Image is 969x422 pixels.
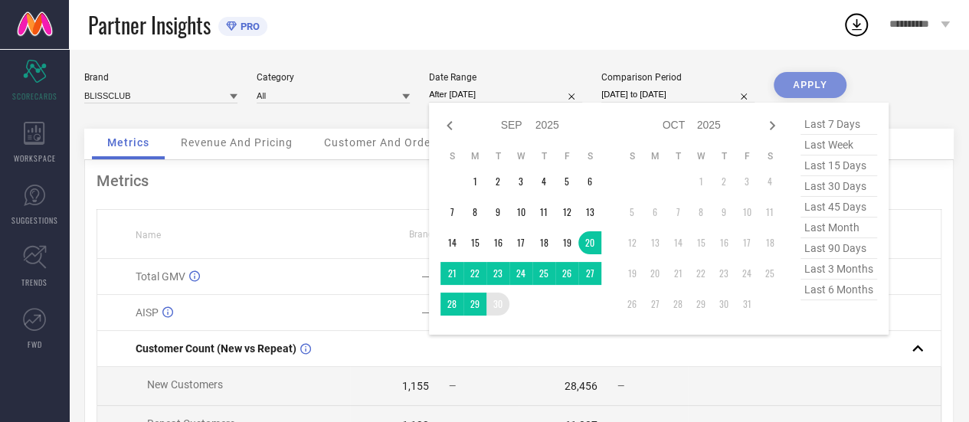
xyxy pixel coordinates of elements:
[14,152,56,164] span: WORKSPACE
[666,293,689,316] td: Tue Oct 28 2025
[421,270,430,283] div: —
[463,293,486,316] td: Mon Sep 29 2025
[440,150,463,162] th: Sunday
[735,170,758,193] td: Fri Oct 03 2025
[555,170,578,193] td: Fri Sep 05 2025
[800,135,877,155] span: last week
[689,150,712,162] th: Wednesday
[758,262,781,285] td: Sat Oct 25 2025
[555,150,578,162] th: Friday
[689,293,712,316] td: Wed Oct 29 2025
[509,201,532,224] td: Wed Sep 10 2025
[689,170,712,193] td: Wed Oct 01 2025
[712,170,735,193] td: Thu Oct 02 2025
[666,262,689,285] td: Tue Oct 21 2025
[689,231,712,254] td: Wed Oct 15 2025
[800,176,877,197] span: last 30 days
[486,293,509,316] td: Tue Sep 30 2025
[509,231,532,254] td: Wed Sep 17 2025
[800,218,877,238] span: last month
[449,381,456,391] span: —
[532,262,555,285] td: Thu Sep 25 2025
[136,342,296,355] span: Customer Count (New vs Repeat)
[409,229,460,240] span: Brand Value
[800,114,877,135] span: last 7 days
[532,201,555,224] td: Thu Sep 11 2025
[800,155,877,176] span: last 15 days
[532,231,555,254] td: Thu Sep 18 2025
[620,150,643,162] th: Sunday
[643,201,666,224] td: Mon Oct 06 2025
[578,201,601,224] td: Sat Sep 13 2025
[440,293,463,316] td: Sun Sep 28 2025
[88,9,211,41] span: Partner Insights
[429,87,582,103] input: Select date range
[565,380,597,392] div: 28,456
[532,150,555,162] th: Thursday
[136,270,185,283] span: Total GMV
[463,150,486,162] th: Monday
[643,262,666,285] td: Mon Oct 20 2025
[800,259,877,280] span: last 3 months
[486,201,509,224] td: Tue Sep 09 2025
[136,306,159,319] span: AISP
[800,238,877,259] span: last 90 days
[712,262,735,285] td: Thu Oct 23 2025
[578,262,601,285] td: Sat Sep 27 2025
[735,150,758,162] th: Friday
[84,72,237,83] div: Brand
[601,87,755,103] input: Select comparison period
[28,339,42,350] span: FWD
[735,262,758,285] td: Fri Oct 24 2025
[11,214,58,226] span: SUGGESTIONS
[555,231,578,254] td: Fri Sep 19 2025
[486,231,509,254] td: Tue Sep 16 2025
[509,262,532,285] td: Wed Sep 24 2025
[643,150,666,162] th: Monday
[758,231,781,254] td: Sat Oct 18 2025
[712,293,735,316] td: Thu Oct 30 2025
[620,293,643,316] td: Sun Oct 26 2025
[712,201,735,224] td: Thu Oct 09 2025
[486,262,509,285] td: Tue Sep 23 2025
[429,72,582,83] div: Date Range
[578,170,601,193] td: Sat Sep 06 2025
[181,136,293,149] span: Revenue And Pricing
[763,116,781,135] div: Next month
[617,381,624,391] span: —
[509,150,532,162] th: Wednesday
[712,231,735,254] td: Thu Oct 16 2025
[21,276,47,288] span: TRENDS
[136,230,161,240] span: Name
[735,201,758,224] td: Fri Oct 10 2025
[578,150,601,162] th: Saturday
[97,172,941,190] div: Metrics
[486,170,509,193] td: Tue Sep 02 2025
[735,293,758,316] td: Fri Oct 31 2025
[689,262,712,285] td: Wed Oct 22 2025
[666,150,689,162] th: Tuesday
[147,378,223,391] span: New Customers
[620,231,643,254] td: Sun Oct 12 2025
[666,201,689,224] td: Tue Oct 07 2025
[324,136,441,149] span: Customer And Orders
[440,231,463,254] td: Sun Sep 14 2025
[402,380,429,392] div: 1,155
[107,136,149,149] span: Metrics
[601,72,755,83] div: Comparison Period
[735,231,758,254] td: Fri Oct 17 2025
[12,90,57,102] span: SCORECARDS
[509,170,532,193] td: Wed Sep 03 2025
[578,231,601,254] td: Sat Sep 20 2025
[463,170,486,193] td: Mon Sep 01 2025
[800,197,877,218] span: last 45 days
[758,170,781,193] td: Sat Oct 04 2025
[758,201,781,224] td: Sat Oct 11 2025
[620,262,643,285] td: Sun Oct 19 2025
[689,201,712,224] td: Wed Oct 08 2025
[532,170,555,193] td: Thu Sep 04 2025
[486,150,509,162] th: Tuesday
[257,72,410,83] div: Category
[643,293,666,316] td: Mon Oct 27 2025
[666,231,689,254] td: Tue Oct 14 2025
